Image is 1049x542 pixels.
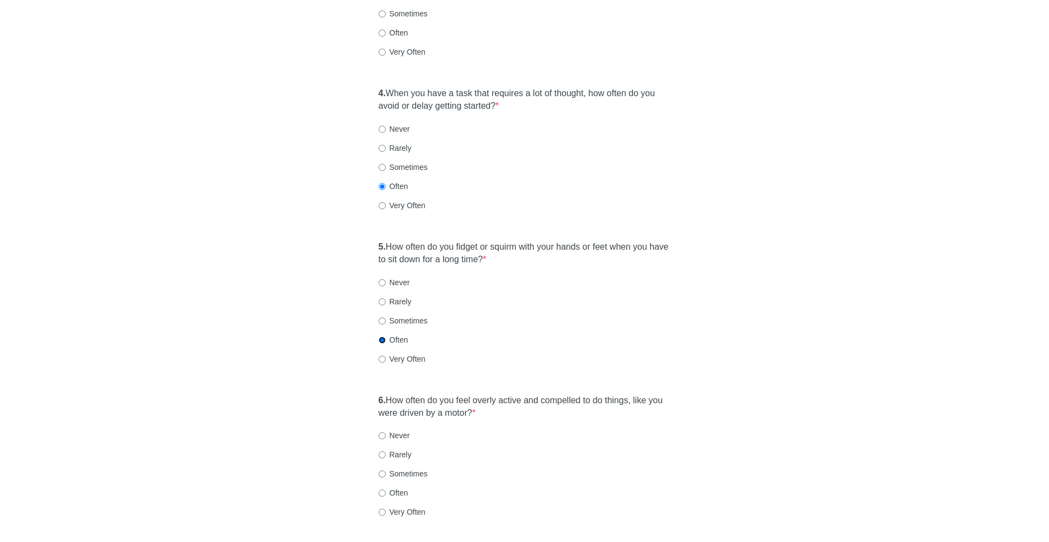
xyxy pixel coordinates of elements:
label: Often [379,27,408,38]
label: Rarely [379,296,411,307]
label: When you have a task that requires a lot of thought, how often do you avoid or delay getting star... [379,87,671,113]
label: How often do you fidget or squirm with your hands or feet when you have to sit down for a long time? [379,241,671,266]
label: Never [379,277,410,288]
label: Never [379,430,410,441]
input: Very Often [379,202,386,209]
input: Rarely [379,298,386,305]
label: Sometimes [379,468,428,479]
input: Very Often [379,509,386,516]
strong: 5. [379,242,386,251]
input: Never [379,126,386,133]
input: Never [379,432,386,439]
input: Rarely [379,145,386,152]
input: Sometimes [379,317,386,325]
input: Sometimes [379,10,386,17]
label: Sometimes [379,162,428,173]
label: Rarely [379,449,411,460]
label: Often [379,181,408,192]
label: Very Often [379,506,426,517]
label: Rarely [379,143,411,154]
label: Very Often [379,46,426,57]
input: Often [379,30,386,37]
input: Sometimes [379,470,386,478]
label: Very Often [379,354,426,364]
label: Never [379,123,410,134]
input: Very Often [379,356,386,363]
input: Rarely [379,451,386,458]
label: Sometimes [379,8,428,19]
label: Often [379,334,408,345]
input: Often [379,183,386,190]
label: Often [379,487,408,498]
strong: 4. [379,89,386,98]
input: Often [379,337,386,344]
label: Very Often [379,200,426,211]
strong: 6. [379,396,386,405]
label: How often do you feel overly active and compelled to do things, like you were driven by a motor? [379,394,671,420]
input: Sometimes [379,164,386,171]
input: Never [379,279,386,286]
label: Sometimes [379,315,428,326]
input: Very Often [379,49,386,56]
input: Often [379,490,386,497]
